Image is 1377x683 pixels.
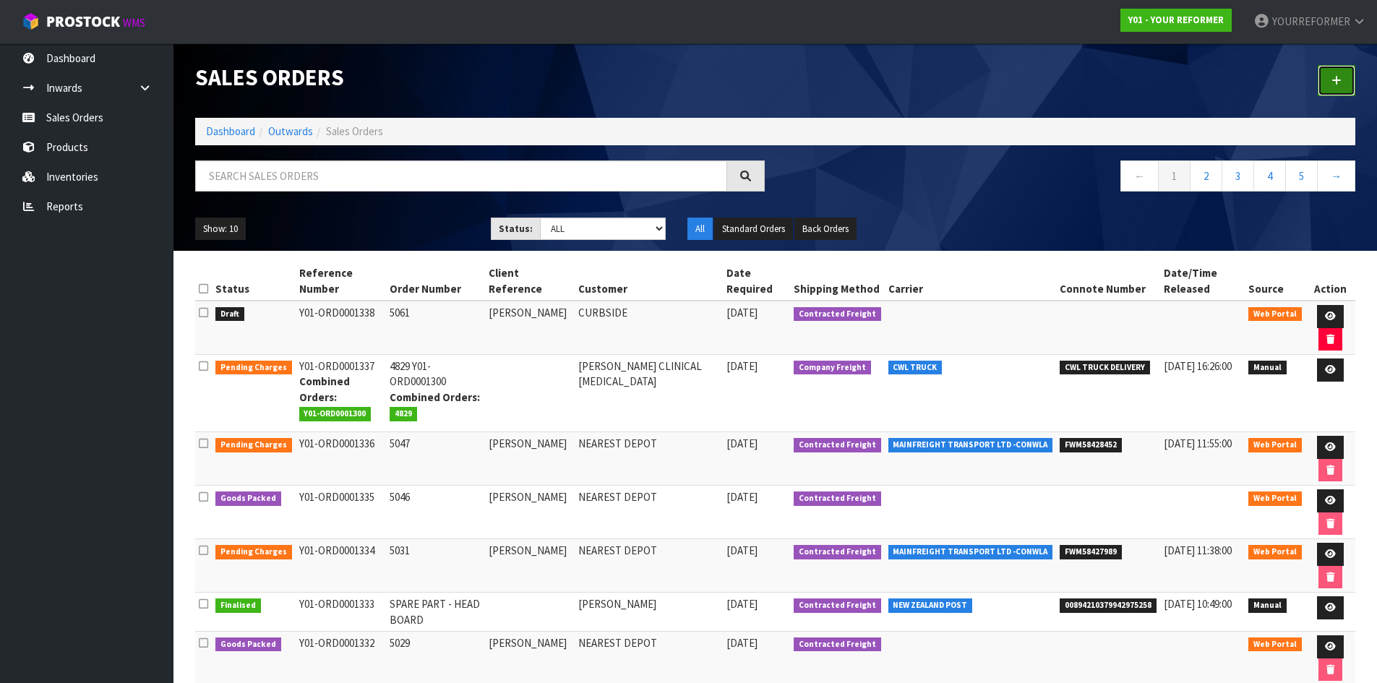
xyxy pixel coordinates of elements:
span: Contracted Freight [794,438,881,452]
span: Web Portal [1248,637,1302,652]
span: Pending Charges [215,361,292,375]
span: [DATE] [726,544,758,557]
span: Goods Packed [215,637,281,652]
a: Dashboard [206,124,255,138]
span: Contracted Freight [794,598,881,613]
span: MAINFREIGHT TRANSPORT LTD -CONWLA [888,438,1053,452]
h1: Sales Orders [195,65,765,90]
span: Contracted Freight [794,307,881,322]
span: Finalised [215,598,261,613]
td: Y01-ORD0001336 [296,432,387,486]
a: 1 [1158,160,1191,192]
td: 5061 [386,301,485,355]
span: [DATE] 11:38:00 [1164,544,1232,557]
span: YOURREFORMER [1272,14,1350,28]
span: Company Freight [794,361,871,375]
span: Manual [1248,361,1287,375]
td: [PERSON_NAME] CLINICAL [MEDICAL_DATA] [575,355,724,432]
span: MAINFREIGHT TRANSPORT LTD -CONWLA [888,545,1053,559]
span: Goods Packed [215,491,281,506]
td: [PERSON_NAME] [485,539,575,593]
th: Date Required [723,262,790,301]
span: ProStock [46,12,120,31]
span: [DATE] [726,490,758,504]
span: FWM58428452 [1060,438,1122,452]
td: Y01-ORD0001337 [296,355,387,432]
th: Action [1305,262,1355,301]
td: Y01-ORD0001338 [296,301,387,355]
span: [DATE] 10:49:00 [1164,597,1232,611]
span: Pending Charges [215,438,292,452]
span: 00894210379942975258 [1060,598,1157,613]
a: ← [1120,160,1159,192]
strong: Combined Orders: [390,390,480,404]
a: 2 [1190,160,1222,192]
th: Shipping Method [790,262,885,301]
td: Y01-ORD0001335 [296,486,387,539]
input: Search sales orders [195,160,727,192]
button: Show: 10 [195,218,246,241]
span: [DATE] [726,306,758,319]
td: [PERSON_NAME] [485,301,575,355]
nav: Page navigation [786,160,1356,196]
span: Web Portal [1248,438,1302,452]
span: Web Portal [1248,307,1302,322]
strong: Y01 - YOUR REFORMER [1128,14,1224,26]
td: CURBSIDE [575,301,724,355]
th: Status [212,262,296,301]
a: 4 [1253,160,1286,192]
td: NEAREST DEPOT [575,486,724,539]
span: NEW ZEALAND POST [888,598,973,613]
td: 5047 [386,432,485,486]
td: 5046 [386,486,485,539]
td: 5031 [386,539,485,593]
th: Carrier [885,262,1057,301]
span: [DATE] 16:26:00 [1164,359,1232,373]
td: NEAREST DEPOT [575,539,724,593]
span: [DATE] [726,437,758,450]
a: Outwards [268,124,313,138]
strong: Status: [499,223,533,235]
th: Connote Number [1056,262,1160,301]
td: Y01-ORD0001334 [296,539,387,593]
button: Back Orders [794,218,857,241]
img: cube-alt.png [22,12,40,30]
span: Draft [215,307,244,322]
td: 4829 Y01-ORD0001300 [386,355,485,432]
th: Order Number [386,262,485,301]
span: [DATE] [726,359,758,373]
span: 4829 [390,407,417,421]
span: CWL TRUCK [888,361,943,375]
small: WMS [123,16,145,30]
td: SPARE PART - HEAD BOARD [386,593,485,632]
span: CWL TRUCK DELIVERY [1060,361,1150,375]
span: Contracted Freight [794,545,881,559]
span: Y01-ORD0001300 [299,407,372,421]
span: Manual [1248,598,1287,613]
span: [DATE] [726,636,758,650]
button: All [687,218,713,241]
strong: Combined Orders: [299,374,350,403]
th: Customer [575,262,724,301]
th: Date/Time Released [1160,262,1245,301]
td: [PERSON_NAME] [575,593,724,632]
span: Web Portal [1248,491,1302,506]
td: [PERSON_NAME] [485,432,575,486]
th: Reference Number [296,262,387,301]
span: [DATE] 11:55:00 [1164,437,1232,450]
span: Contracted Freight [794,491,881,506]
button: Standard Orders [714,218,793,241]
a: → [1317,160,1355,192]
span: Web Portal [1248,545,1302,559]
a: 3 [1222,160,1254,192]
span: Contracted Freight [794,637,881,652]
th: Source [1245,262,1305,301]
span: Pending Charges [215,545,292,559]
span: FWM58427989 [1060,545,1122,559]
a: 5 [1285,160,1318,192]
td: NEAREST DEPOT [575,432,724,486]
span: Sales Orders [326,124,383,138]
td: Y01-ORD0001333 [296,593,387,632]
th: Client Reference [485,262,575,301]
span: [DATE] [726,597,758,611]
